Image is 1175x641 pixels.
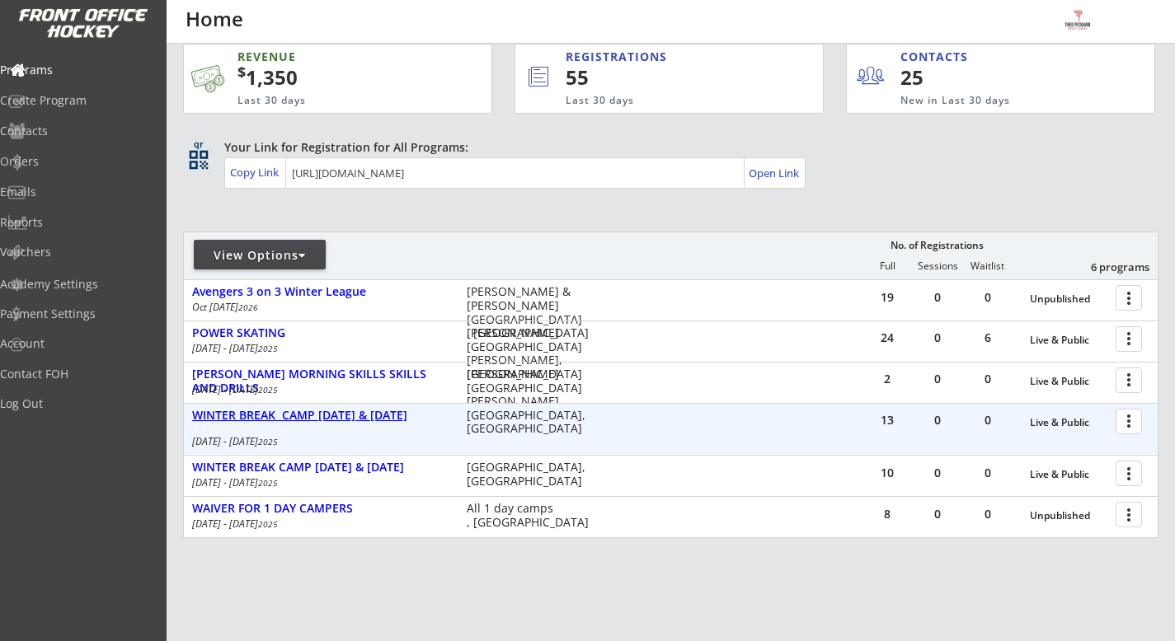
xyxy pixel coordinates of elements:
[467,326,596,381] div: [PERSON_NAME][GEOGRAPHIC_DATA][PERSON_NAME], [GEOGRAPHIC_DATA]
[1030,417,1107,428] div: Live & Public
[862,373,912,385] div: 2
[194,247,326,264] div: View Options
[913,414,962,426] div: 0
[192,344,444,353] div: [DATE] - [DATE]
[258,384,278,395] em: 2025
[237,49,416,65] div: REVENUE
[188,139,208,150] div: qr
[900,63,1002,91] div: 25
[862,414,912,426] div: 13
[566,49,750,65] div: REGISTRATIONS
[258,518,278,530] em: 2025
[862,332,912,344] div: 24
[913,292,962,303] div: 0
[186,147,211,172] button: qr_code
[900,94,1078,108] div: New in Last 30 days
[467,409,596,437] div: [GEOGRAPHIC_DATA], [GEOGRAPHIC_DATA]
[1116,461,1142,486] button: more_vert
[192,461,449,475] div: WINTER BREAK CAMP [DATE] & [DATE]
[224,139,1107,156] div: Your Link for Registration for All Programs:
[237,63,439,91] div: 1,350
[962,260,1012,272] div: Waitlist
[467,367,596,423] div: [PERSON_NAME][GEOGRAPHIC_DATA][PERSON_NAME], [GEOGRAPHIC_DATA]
[566,94,755,108] div: Last 30 days
[749,161,801,185] a: Open Link
[258,436,278,447] em: 2025
[963,467,1013,479] div: 0
[862,508,912,520] div: 8
[963,508,1013,520] div: 0
[192,519,444,529] div: [DATE] - [DATE]
[1030,376,1107,387] div: Live & Public
[467,285,596,340] div: [PERSON_NAME] & [PERSON_NAME][GEOGRAPHIC_DATA] , [GEOGRAPHIC_DATA]
[1116,285,1142,311] button: more_vert
[192,502,449,516] div: WAIVER FOR 1 DAY CAMPERS
[192,409,449,423] div: WINTER BREAK CAMP [DATE] & [DATE]
[238,302,258,313] em: 2026
[1116,326,1142,352] button: more_vert
[237,62,246,82] sup: $
[192,285,449,299] div: Avengers 3 on 3 Winter League
[230,165,282,180] div: Copy Link
[913,373,962,385] div: 0
[963,414,1013,426] div: 0
[749,166,801,180] div: Open Link
[913,260,962,272] div: Sessions
[1030,469,1107,480] div: Live & Public
[258,477,278,489] em: 2025
[1116,367,1142,393] button: more_vert
[192,478,444,488] div: [DATE] - [DATE]
[862,292,912,303] div: 19
[566,63,768,91] div: 55
[963,292,1013,303] div: 0
[467,461,596,489] div: [GEOGRAPHIC_DATA], [GEOGRAPHIC_DATA]
[1030,510,1107,522] div: Unpublished
[258,343,278,354] em: 2025
[913,508,962,520] div: 0
[1064,260,1149,274] div: 6 programs
[913,332,962,344] div: 0
[1116,502,1142,527] button: more_vert
[192,302,444,312] div: Oct [DATE]
[467,502,596,530] div: All 1 day camps , [GEOGRAPHIC_DATA]
[963,332,1013,344] div: 6
[913,467,962,479] div: 0
[192,437,444,447] div: [DATE] - [DATE]
[192,385,444,395] div: [DATE] - [DATE]
[1030,335,1107,346] div: Live & Public
[900,49,975,65] div: CONTACTS
[1030,293,1107,305] div: Unpublished
[886,240,988,251] div: No. of Registrations
[862,467,912,479] div: 10
[862,260,912,272] div: Full
[1116,409,1142,434] button: more_vert
[963,373,1013,385] div: 0
[192,367,449,395] div: [PERSON_NAME] MORNING SKILLS SKILLS AND DRILLS
[237,94,416,108] div: Last 30 days
[192,326,449,340] div: POWER SKATING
